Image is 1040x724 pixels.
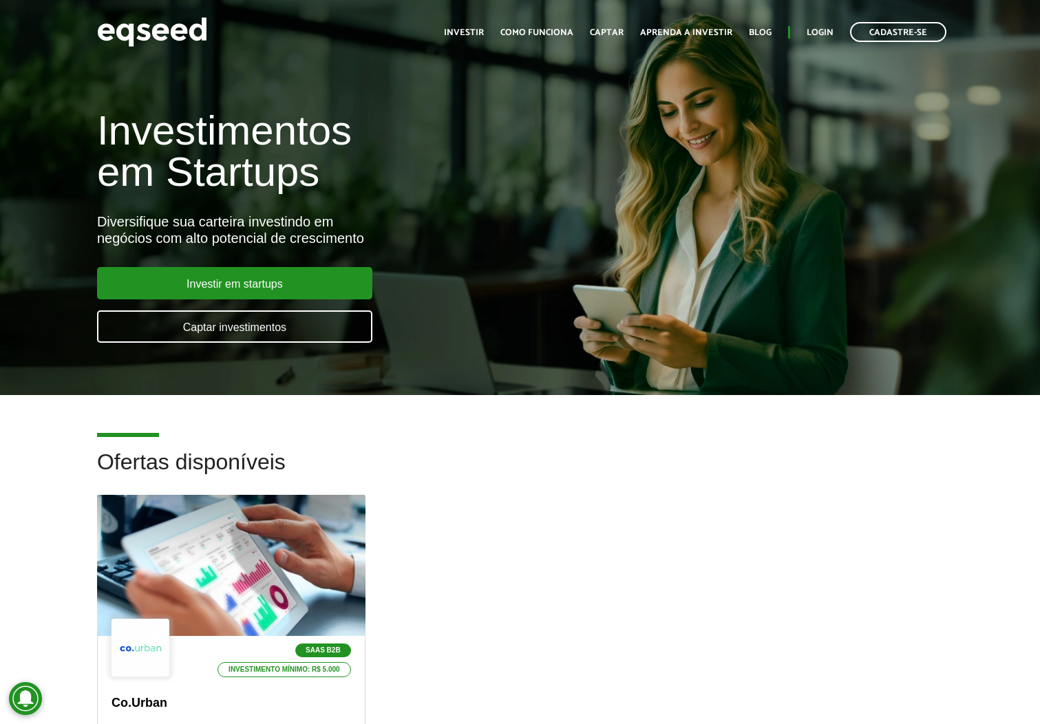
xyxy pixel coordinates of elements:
div: Diversifique sua carteira investindo em negócios com alto potencial de crescimento [97,213,597,246]
a: Captar [590,28,624,37]
a: Investir [444,28,484,37]
a: Cadastre-se [850,22,946,42]
a: Login [807,28,834,37]
p: Investimento mínimo: R$ 5.000 [217,662,351,677]
a: Captar investimentos [97,310,372,343]
img: EqSeed [97,14,207,50]
a: Investir em startups [97,267,372,299]
a: Aprenda a investir [640,28,732,37]
p: SaaS B2B [295,643,351,657]
a: Blog [749,28,772,37]
h1: Investimentos em Startups [97,110,597,193]
p: Co.Urban [112,696,351,711]
a: Como funciona [500,28,573,37]
h2: Ofertas disponíveis [97,450,943,495]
